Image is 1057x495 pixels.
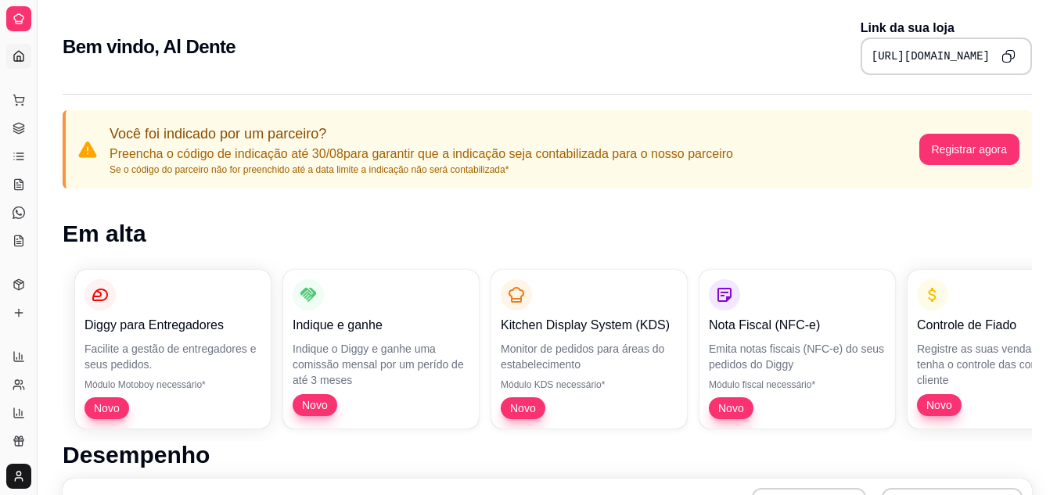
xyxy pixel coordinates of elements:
[88,400,126,416] span: Novo
[501,378,678,391] p: Módulo KDS necessário*
[501,341,678,372] p: Monitor de pedidos para áreas do estabelecimento
[84,341,261,372] p: Facilite a gestão de entregadores e seus pedidos.
[110,123,733,145] p: Você foi indicado por um parceiro?
[861,19,1032,38] p: Link da sua loja
[920,397,958,413] span: Novo
[872,48,990,64] pre: [URL][DOMAIN_NAME]
[110,163,733,176] p: Se o código do parceiro não for preenchido até a data limite a indicação não será contabilizada*
[293,316,469,335] p: Indique e ganhe
[996,44,1021,69] button: Copy to clipboard
[709,378,886,391] p: Módulo fiscal necessário*
[491,270,687,429] button: Kitchen Display System (KDS)Monitor de pedidos para áreas do estabelecimentoMódulo KDS necessário...
[709,341,886,372] p: Emita notas fiscais (NFC-e) do seus pedidos do Diggy
[709,316,886,335] p: Nota Fiscal (NFC-e)
[63,34,235,59] h2: Bem vindo, Al Dente
[63,441,1032,469] h1: Desempenho
[84,378,261,391] p: Módulo Motoboy necessário*
[293,341,469,388] p: Indique o Diggy e ganhe uma comissão mensal por um perído de até 3 meses
[75,270,271,429] button: Diggy para EntregadoresFacilite a gestão de entregadores e seus pedidos.Módulo Motoboy necessário...
[84,316,261,335] p: Diggy para Entregadores
[504,400,542,416] span: Novo
[110,145,733,163] p: Preencha o código de indicação até 30/08 para garantir que a indicação seja contabilizada para o ...
[296,397,334,413] span: Novo
[699,270,895,429] button: Nota Fiscal (NFC-e)Emita notas fiscais (NFC-e) do seus pedidos do DiggyMódulo fiscal necessário*Novo
[63,220,1032,248] h1: Em alta
[919,134,1020,165] button: Registrar agora
[283,270,479,429] button: Indique e ganheIndique o Diggy e ganhe uma comissão mensal por um perído de até 3 mesesNovo
[712,400,750,416] span: Novo
[501,316,678,335] p: Kitchen Display System (KDS)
